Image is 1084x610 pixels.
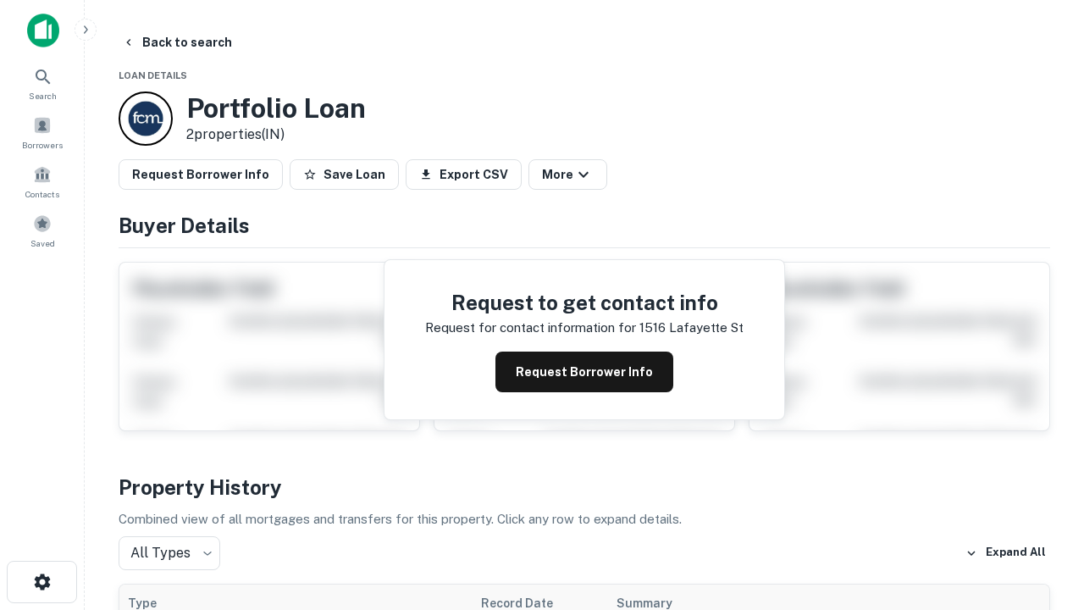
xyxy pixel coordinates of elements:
span: Borrowers [22,138,63,152]
button: Request Borrower Info [119,159,283,190]
a: Borrowers [5,109,80,155]
button: Expand All [961,541,1050,566]
h4: Request to get contact info [425,287,744,318]
span: Loan Details [119,70,187,80]
h4: Property History [119,472,1050,502]
button: More [528,159,607,190]
button: Request Borrower Info [495,352,673,392]
h4: Buyer Details [119,210,1050,241]
button: Back to search [115,27,239,58]
p: Combined view of all mortgages and transfers for this property. Click any row to expand details. [119,509,1050,530]
img: capitalize-icon.png [27,14,59,47]
button: Save Loan [290,159,399,190]
p: 1516 lafayette st [639,318,744,338]
div: All Types [119,536,220,570]
span: Contacts [25,187,59,201]
button: Export CSV [406,159,522,190]
span: Search [29,89,57,103]
a: Search [5,60,80,106]
span: Saved [30,236,55,250]
a: Saved [5,208,80,253]
iframe: Chat Widget [999,474,1084,556]
p: 2 properties (IN) [186,125,366,145]
a: Contacts [5,158,80,204]
p: Request for contact information for [425,318,636,338]
h3: Portfolio Loan [186,92,366,125]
